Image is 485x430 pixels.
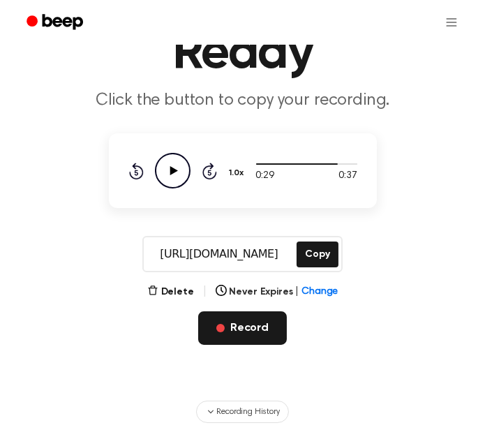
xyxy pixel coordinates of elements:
span: Recording History [216,406,279,418]
button: Delete [147,285,194,299]
button: Record [198,311,287,345]
button: 1.0x [228,161,249,185]
a: Beep [17,9,96,36]
span: 0:37 [338,169,357,184]
span: | [202,283,207,300]
span: | [295,285,299,299]
span: Change [301,285,338,299]
button: Open menu [435,6,468,39]
button: Never Expires|Change [216,285,338,299]
button: Recording History [196,401,288,423]
span: 0:29 [256,169,274,184]
button: Copy [297,242,338,267]
p: Click the button to copy your recording. [17,90,468,111]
